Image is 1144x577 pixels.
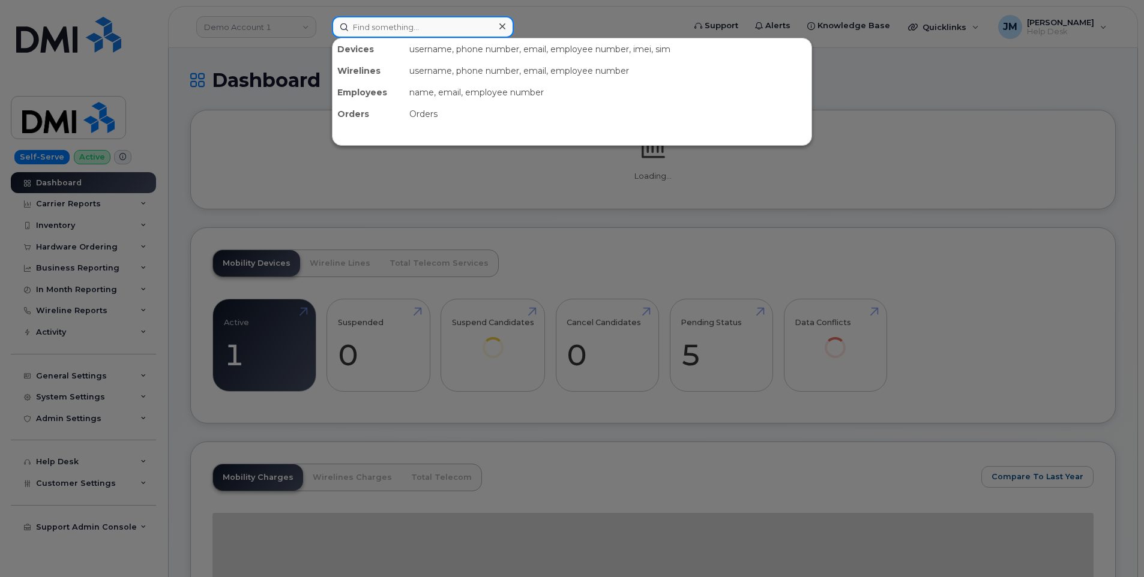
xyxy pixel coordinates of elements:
[405,38,811,60] div: username, phone number, email, employee number, imei, sim
[333,82,405,103] div: Employees
[333,60,405,82] div: Wirelines
[405,103,811,125] div: Orders
[405,60,811,82] div: username, phone number, email, employee number
[405,82,811,103] div: name, email, employee number
[333,38,405,60] div: Devices
[333,103,405,125] div: Orders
